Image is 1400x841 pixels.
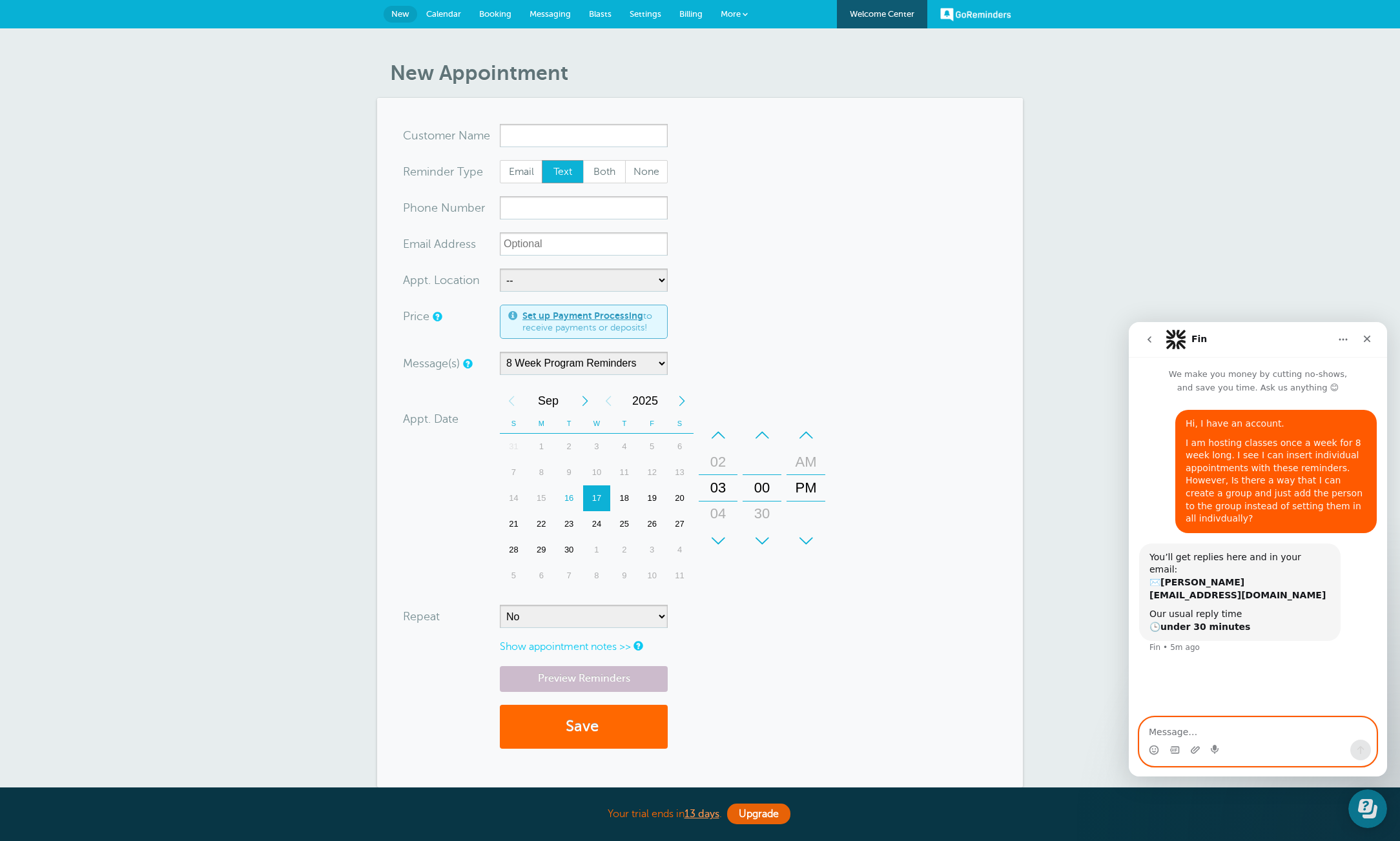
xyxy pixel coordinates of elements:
div: Tuesday, September 9 [555,460,583,485]
div: Previous Month [500,388,523,414]
iframe: Intercom live chat [1129,322,1387,776]
div: Saturday, September 27 [666,511,694,537]
a: Set up Payment Processing [522,310,643,321]
div: Wednesday, September 17 [583,485,611,511]
div: Sunday, August 31 [500,434,528,460]
div: 9 [610,563,638,589]
span: 2025 [620,388,670,414]
div: 05 [703,527,734,552]
div: 1 [528,434,555,460]
div: 26 [638,511,666,537]
div: Your trial ends in . [377,800,1023,828]
div: Today, Tuesday, September 16 [555,485,583,511]
div: Friday, September 12 [638,460,666,485]
div: Friday, October 3 [638,537,666,563]
div: PM [790,475,821,501]
span: ne Nu [424,202,457,214]
div: 18 [610,485,638,511]
div: Sunday, September 7 [500,460,528,485]
div: Tuesday, September 2 [555,434,583,460]
span: Calendar [426,9,461,19]
label: Reminder Type [403,166,483,177]
div: 4 [610,434,638,460]
div: 02 [703,449,734,475]
span: None [626,161,667,183]
div: Sunday, October 5 [500,563,528,589]
div: 5 [500,563,528,589]
div: 12 [638,460,666,485]
span: Email [500,161,542,183]
div: Wednesday, October 8 [583,563,611,589]
label: Email [500,160,542,183]
div: Sunday, September 14 [500,485,528,511]
div: Thursday, September 11 [610,460,638,485]
span: il Add [426,238,455,250]
div: 7 [555,563,583,589]
label: Text [542,160,584,183]
div: 10 [583,460,611,485]
div: 27 [666,511,694,537]
div: 19 [638,485,666,511]
input: Optional [500,232,668,256]
iframe: Resource center [1348,789,1387,828]
h1: New Appointment [390,61,1023,85]
a: Show appointment notes >> [500,641,631,653]
div: Saturday, October 11 [666,563,694,589]
div: Hours [699,422,737,554]
div: Saturday, September 13 [666,460,694,485]
th: M [528,414,555,434]
th: S [500,414,528,434]
label: Appt. Location [403,274,480,286]
th: T [610,414,638,434]
span: Blasts [589,9,612,19]
div: Saturday, October 4 [666,537,694,563]
span: Billing [679,9,703,19]
a: 13 days [685,808,719,820]
div: Wednesday, September 10 [583,460,611,485]
a: Simple templates and custom messages will use the reminder schedule set under Settings > Reminder... [463,360,471,368]
div: Monday, September 15 [528,485,555,511]
div: ress [403,232,500,256]
a: New [384,6,417,23]
span: Cus [403,130,424,141]
div: 29 [528,537,555,563]
a: Upgrade [727,804,790,824]
div: 13 [666,460,694,485]
div: 04 [703,501,734,527]
div: AM [790,449,821,475]
div: Next Year [670,388,694,414]
div: Thursday, September 4 [610,434,638,460]
div: 16 [555,485,583,511]
div: 20 [666,485,694,511]
span: Text [542,161,584,183]
th: T [555,414,583,434]
div: Sunday, September 28 [500,537,528,563]
div: Monday, October 6 [528,563,555,589]
div: 22 [528,511,555,537]
th: W [583,414,611,434]
div: 2 [610,537,638,563]
div: Friday, September 5 [638,434,666,460]
span: to receive payments or deposits! [522,310,659,333]
label: None [625,160,668,183]
div: Previous Year [597,388,620,414]
div: 30 [555,537,583,563]
div: Monday, September 8 [528,460,555,485]
a: Preview Reminders [500,666,668,691]
div: 9 [555,460,583,485]
div: 7 [500,460,528,485]
div: Wednesday, September 3 [583,434,611,460]
div: 00 [746,475,777,501]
